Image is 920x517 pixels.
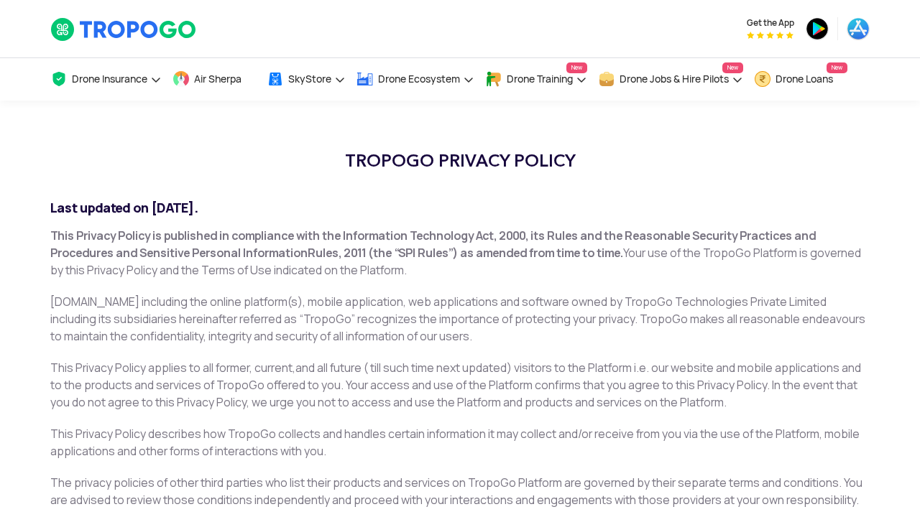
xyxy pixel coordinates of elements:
[50,228,870,279] p: Your use of the TropoGo Platform is governed by this Privacy Policy and the Terms of Use indicate...
[827,62,847,73] span: New
[485,58,587,101] a: Drone TrainingNew
[50,475,870,509] p: The privacy policies of other third parties who list their products and services on TropoGo Platf...
[50,17,198,42] img: TropoGo Logo
[172,58,256,101] a: Air Sherpa
[50,426,870,460] p: This Privacy Policy describes how TropoGo collects and handles certain information it may collect...
[598,58,743,101] a: Drone Jobs & Hire PilotsNew
[50,294,870,345] p: [DOMAIN_NAME] including the online platform(s), mobile application, web applications and software...
[288,73,331,85] span: SkyStore
[747,32,793,39] img: App Raking
[267,58,346,101] a: SkyStore
[776,73,833,85] span: Drone Loans
[806,17,829,40] img: ic_playstore.png
[847,17,870,40] img: ic_appstore.png
[722,62,743,73] span: New
[378,73,460,85] span: Drone Ecosystem
[620,73,729,85] span: Drone Jobs & Hire Pilots
[72,73,147,85] span: Drone Insurance
[50,58,162,101] a: Drone Insurance
[754,58,847,101] a: Drone LoansNew
[50,360,870,411] p: This Privacy Policy applies to all former, current,and all future ( till such time next updated) ...
[50,200,870,217] h2: Last updated on [DATE].
[507,73,573,85] span: Drone Training
[566,62,587,73] span: New
[50,144,870,178] h1: TROPOGO PRIVACY POLICY
[50,228,816,261] strong: This Privacy Policy is published in compliance with the Information Technology Act, 2000, its Rul...
[356,58,474,101] a: Drone Ecosystem
[747,17,794,29] span: Get the App
[194,73,241,85] span: Air Sherpa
